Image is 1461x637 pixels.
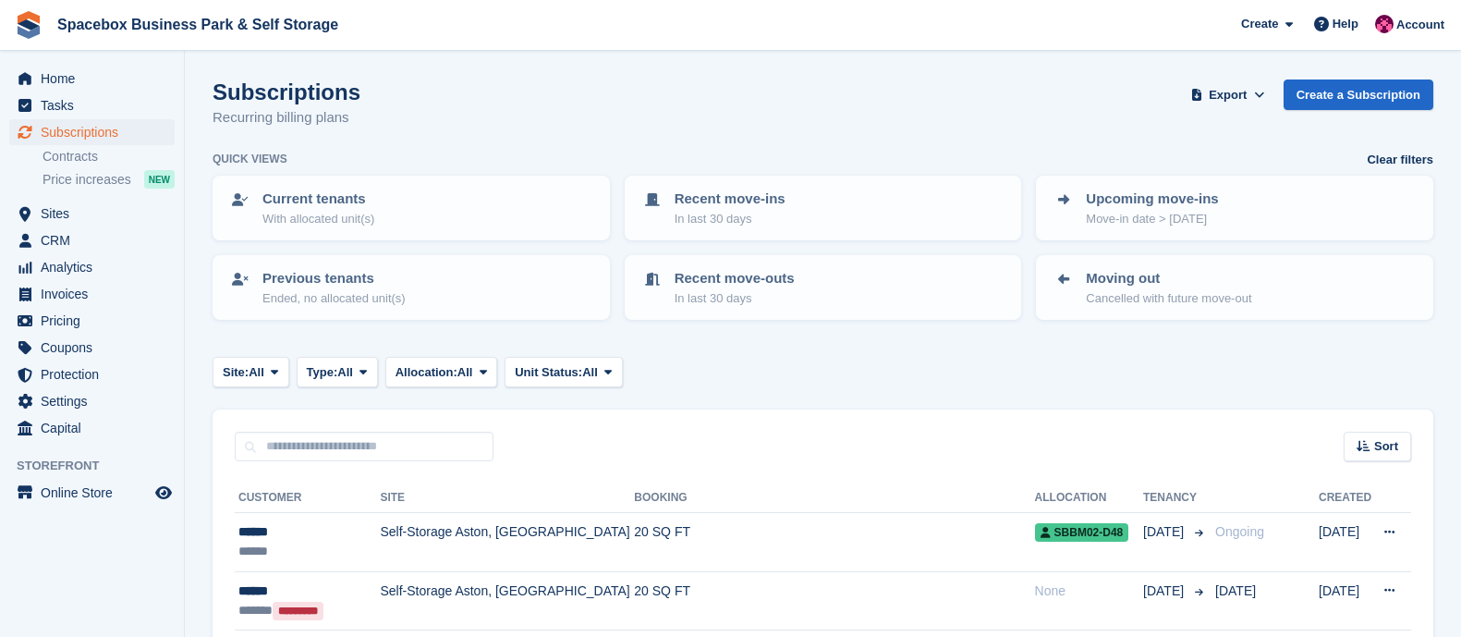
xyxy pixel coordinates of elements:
p: Previous tenants [262,268,406,289]
span: [DATE] [1143,582,1187,601]
span: [DATE] [1215,583,1256,598]
span: All [582,363,598,382]
h6: Quick views [213,151,287,167]
p: Recurring billing plans [213,107,360,129]
span: Subscriptions [41,119,152,145]
span: Create [1241,15,1278,33]
a: menu [9,227,175,253]
span: Sites [41,201,152,227]
th: Booking [634,484,1034,513]
a: Preview store [152,482,175,504]
p: Current tenants [262,189,374,210]
span: SBBM02-D48 [1035,523,1129,542]
span: Tasks [41,92,152,118]
span: Home [41,66,152,92]
span: CRM [41,227,152,253]
a: menu [9,92,175,118]
a: menu [9,361,175,387]
a: Current tenants With allocated unit(s) [214,178,608,239]
a: menu [9,388,175,414]
span: Price increases [43,171,131,189]
img: stora-icon-8386f47178a22dfd0bd8f6a31ec36ba5ce8667c1dd55bd0f319d3a0aa187defe.svg [15,11,43,39]
a: Contracts [43,148,175,165]
p: In last 30 days [675,210,785,228]
a: Clear filters [1367,151,1433,169]
p: With allocated unit(s) [262,210,374,228]
span: [DATE] [1143,522,1187,542]
a: Create a Subscription [1284,80,1433,110]
button: Export [1187,80,1269,110]
span: Ongoing [1215,524,1264,539]
th: Tenancy [1143,484,1208,513]
td: Self-Storage Aston, [GEOGRAPHIC_DATA] [380,571,634,631]
button: Allocation: All [385,357,498,387]
p: Upcoming move-ins [1086,189,1218,210]
span: Settings [41,388,152,414]
span: Protection [41,361,152,387]
a: Price increases NEW [43,169,175,190]
a: menu [9,254,175,280]
a: menu [9,415,175,441]
span: Site: [223,363,249,382]
span: Invoices [41,281,152,307]
span: Type: [307,363,338,382]
p: Recent move-ins [675,189,785,210]
a: menu [9,480,175,506]
a: menu [9,281,175,307]
span: Online Store [41,480,152,506]
th: Created [1319,484,1372,513]
button: Type: All [297,357,378,387]
span: Allocation: [396,363,457,382]
td: [DATE] [1319,513,1372,572]
a: menu [9,335,175,361]
a: menu [9,66,175,92]
button: Unit Status: All [505,357,622,387]
div: NEW [144,170,175,189]
span: All [457,363,473,382]
p: Ended, no allocated unit(s) [262,289,406,308]
h1: Subscriptions [213,80,360,104]
a: menu [9,119,175,145]
span: Coupons [41,335,152,361]
p: Cancelled with future move-out [1086,289,1251,308]
span: Storefront [17,457,184,475]
a: menu [9,308,175,334]
td: Self-Storage Aston, [GEOGRAPHIC_DATA] [380,513,634,572]
img: Avishka Chauhan [1375,15,1394,33]
div: None [1035,582,1143,601]
span: All [249,363,264,382]
p: Moving out [1086,268,1251,289]
a: Recent move-outs In last 30 days [627,257,1020,318]
span: Export [1209,86,1247,104]
td: 20 SQ FT [634,513,1034,572]
span: Help [1333,15,1358,33]
a: Spacebox Business Park & Self Storage [50,9,346,40]
span: Sort [1374,437,1398,456]
p: Move-in date > [DATE] [1086,210,1218,228]
button: Site: All [213,357,289,387]
span: Unit Status: [515,363,582,382]
span: Pricing [41,308,152,334]
span: Account [1396,16,1444,34]
a: Moving out Cancelled with future move-out [1038,257,1431,318]
span: Capital [41,415,152,441]
p: In last 30 days [675,289,795,308]
th: Customer [235,484,380,513]
th: Allocation [1035,484,1143,513]
span: Analytics [41,254,152,280]
p: Recent move-outs [675,268,795,289]
td: 20 SQ FT [634,571,1034,631]
td: [DATE] [1319,571,1372,631]
a: menu [9,201,175,227]
a: Previous tenants Ended, no allocated unit(s) [214,257,608,318]
a: Recent move-ins In last 30 days [627,178,1020,239]
span: All [337,363,353,382]
th: Site [380,484,634,513]
a: Upcoming move-ins Move-in date > [DATE] [1038,178,1431,239]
